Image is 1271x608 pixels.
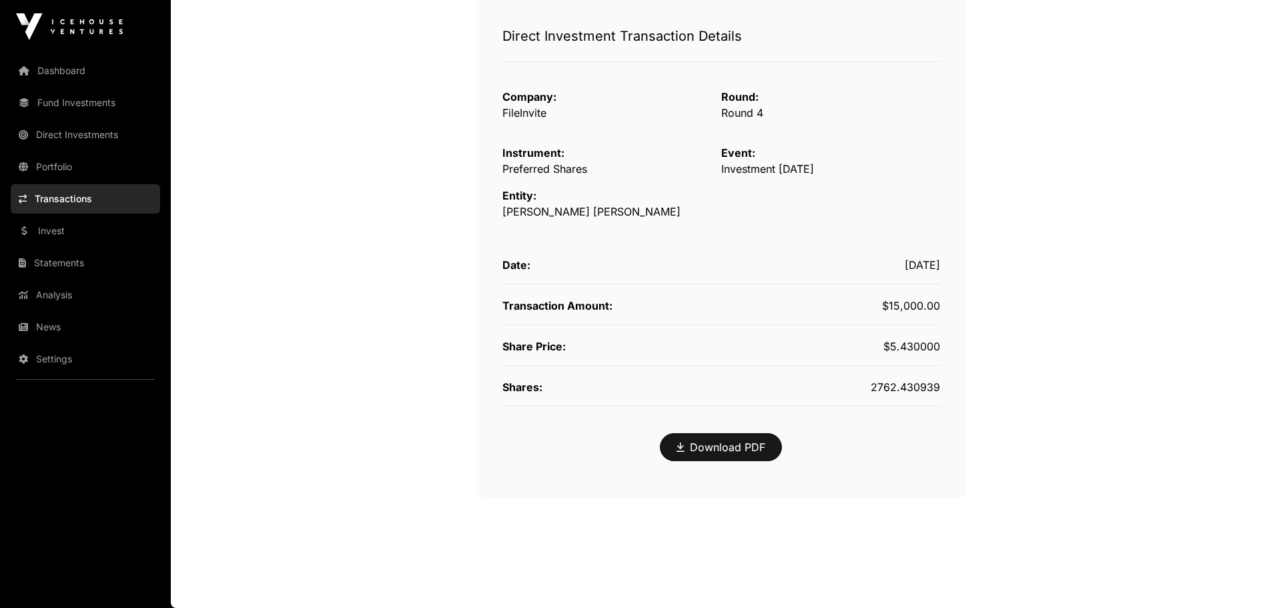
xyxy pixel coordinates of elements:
span: Transaction Amount: [502,299,612,312]
span: Entity: [502,189,536,202]
a: Portfolio [11,152,160,182]
a: Statements [11,248,160,278]
div: 2762.430939 [721,379,940,395]
a: FileInvite [502,106,546,119]
h1: Direct Investment Transaction Details [502,27,940,45]
span: Shares: [502,380,542,394]
a: Fund Investments [11,88,160,117]
a: Download PDF [677,439,765,455]
div: $15,000.00 [721,298,940,314]
span: Round 4 [721,106,763,119]
span: Event: [721,146,755,160]
a: Invest [11,216,160,246]
iframe: Chat Widget [1204,544,1271,608]
span: Investment [DATE] [721,162,814,176]
img: Icehouse Ventures Logo [16,13,123,40]
span: Instrument: [502,146,564,160]
a: Direct Investments [11,120,160,149]
div: $5.430000 [721,338,940,354]
div: [DATE] [721,257,940,273]
span: Date: [502,258,530,272]
span: Round: [721,90,759,103]
button: Download PDF [660,433,782,461]
span: Company: [502,90,556,103]
a: Settings [11,344,160,374]
a: Transactions [11,184,160,214]
a: Dashboard [11,56,160,85]
span: Share Price: [502,340,566,353]
span: Preferred Shares [502,162,587,176]
span: [PERSON_NAME] [PERSON_NAME] [502,205,681,218]
a: News [11,312,160,342]
a: Analysis [11,280,160,310]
